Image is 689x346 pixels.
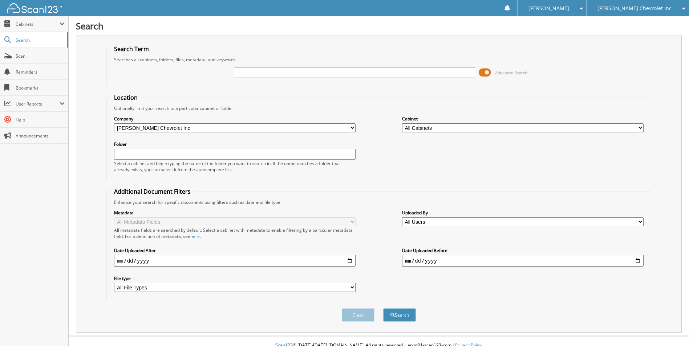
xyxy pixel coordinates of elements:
[110,188,194,195] legend: Additional Document Filters
[402,255,644,267] input: end
[597,6,672,11] span: [PERSON_NAME] Chevrolet Inc
[16,69,65,75] span: Reminders
[342,308,374,322] button: Clear
[16,117,65,123] span: Help
[16,85,65,91] span: Bookmarks
[114,227,356,239] div: All metadata fields are searched by default. Select a cabinet with metadata to enable filtering b...
[528,6,569,11] span: [PERSON_NAME]
[16,53,65,59] span: Scan
[16,37,64,43] span: Search
[402,210,644,216] label: Uploaded By
[110,199,647,205] div: Enhance your search for specific documents using filters such as date and file type.
[190,233,200,239] a: here
[114,141,356,147] label: Folder
[16,21,60,27] span: Cabinets
[110,57,647,63] div: Searches all cabinets, folders, files, metadata, and keywords
[114,255,356,267] input: start
[402,247,644,254] label: Date Uploaded Before
[76,20,682,32] h1: Search
[402,116,644,122] label: Cabinet
[114,160,356,173] div: Select a cabinet and begin typing the name of the folder you want to search in. If the name match...
[383,308,416,322] button: Search
[110,94,141,102] legend: Location
[110,45,153,53] legend: Search Term
[114,275,356,281] label: File type
[495,70,527,75] span: Advanced Search
[7,3,62,13] img: scan123-logo-white.svg
[114,210,356,216] label: Metadata
[16,101,60,107] span: User Reports
[114,247,356,254] label: Date Uploaded After
[114,116,356,122] label: Company
[110,105,647,111] div: Optionally limit your search to a particular cabinet or folder
[16,133,65,139] span: Announcements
